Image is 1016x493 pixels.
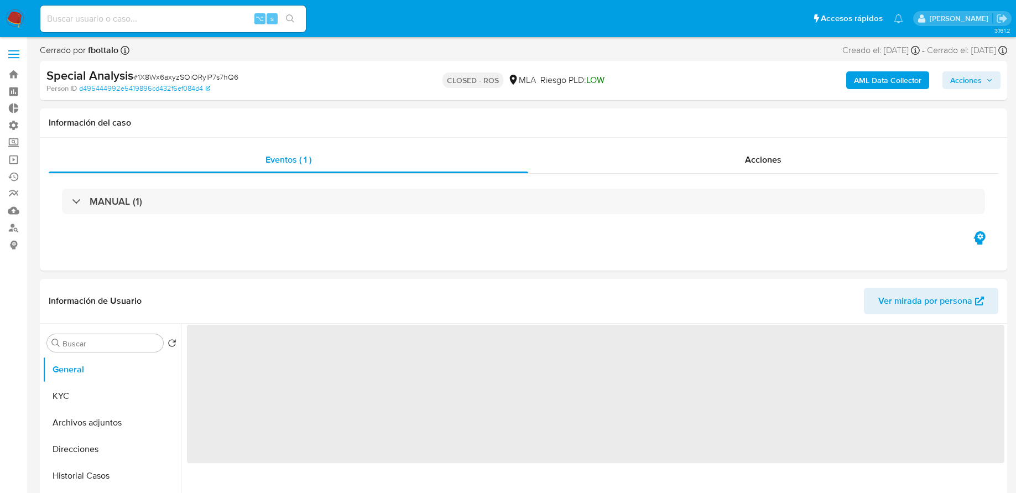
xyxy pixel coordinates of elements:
[279,11,301,27] button: search-icon
[508,74,536,86] div: MLA
[40,44,118,56] span: Cerrado por
[996,13,1008,24] a: Salir
[62,189,985,214] div: MANUAL (1)
[43,436,181,463] button: Direcciones
[86,44,118,56] b: fbottalo
[256,13,264,24] span: ⌥
[745,153,781,166] span: Acciones
[62,339,159,349] input: Buscar
[586,74,605,86] span: LOW
[942,71,1001,89] button: Acciones
[540,74,605,86] span: Riesgo PLD:
[90,195,142,207] h3: MANUAL (1)
[49,117,998,128] h1: Información del caso
[854,71,921,89] b: AML Data Collector
[43,356,181,383] button: General
[270,13,274,24] span: s
[442,72,503,88] p: CLOSED - ROS
[894,14,903,23] a: Notificaciones
[821,13,883,24] span: Accesos rápidos
[43,463,181,489] button: Historial Casos
[265,153,311,166] span: Eventos ( 1 )
[49,295,142,307] h1: Información de Usuario
[922,44,925,56] span: -
[168,339,176,351] button: Volver al orden por defecto
[46,84,77,94] b: Person ID
[40,12,306,26] input: Buscar usuario o caso...
[864,288,998,314] button: Ver mirada por persona
[51,339,60,347] button: Buscar
[950,71,982,89] span: Acciones
[43,383,181,409] button: KYC
[133,71,238,82] span: # 1X8Wx6axyzSOiORylP7s7hQ6
[46,66,133,84] b: Special Analysis
[878,288,972,314] span: Ver mirada por persona
[79,84,210,94] a: d495444992e5419896cd432f6ef084d4
[43,409,181,436] button: Archivos adjuntos
[842,44,920,56] div: Creado el: [DATE]
[187,325,1004,463] span: ‌
[846,71,929,89] button: AML Data Collector
[927,44,1007,56] div: Cerrado el: [DATE]
[930,13,992,24] p: fabricio.bottalo@mercadolibre.com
